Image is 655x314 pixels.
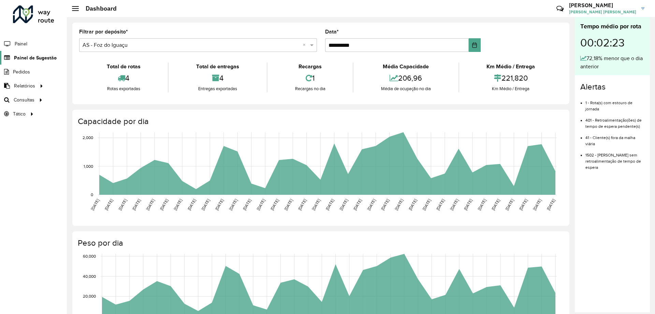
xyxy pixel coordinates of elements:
text: [DATE] [366,198,376,211]
h2: Dashboard [79,5,117,12]
text: [DATE] [339,198,349,211]
text: 1,000 [84,164,93,168]
text: [DATE] [408,198,418,211]
text: [DATE] [352,198,362,211]
text: 20,000 [83,294,96,298]
text: [DATE] [242,198,252,211]
h4: Alertas [580,82,644,92]
text: [DATE] [104,198,114,211]
span: Pedidos [13,68,30,76]
div: Entregas exportadas [170,85,265,92]
span: Clear all [303,41,308,49]
text: [DATE] [380,198,390,211]
div: 72,18% menor que o dia anterior [580,54,644,71]
text: [DATE] [256,198,266,211]
text: [DATE] [297,198,307,211]
span: Painel [15,40,27,47]
text: [DATE] [187,198,196,211]
div: Total de entregas [170,63,265,71]
text: [DATE] [283,198,293,211]
div: 4 [81,71,166,85]
div: Km Médio / Entrega [461,85,561,92]
button: Choose Date [469,38,481,52]
text: 2,000 [83,135,93,140]
div: 221,820 [461,71,561,85]
li: 401 - Retroalimentação(ões) de tempo de espera pendente(s) [585,112,644,129]
text: [DATE] [477,198,487,211]
li: 41 - Cliente(s) fora da malha viária [585,129,644,147]
text: [DATE] [159,198,169,211]
text: [DATE] [214,198,224,211]
div: 1 [269,71,351,85]
text: [DATE] [90,198,100,211]
span: Consultas [14,96,34,104]
div: Total de rotas [81,63,166,71]
div: Recargas no dia [269,85,351,92]
h3: [PERSON_NAME] [569,2,636,9]
span: Relatórios [14,82,35,90]
text: [DATE] [145,198,155,211]
text: [DATE] [505,198,514,211]
text: [DATE] [270,198,279,211]
div: 00:02:23 [580,31,644,54]
a: Contato Rápido [553,1,567,16]
div: 206,96 [355,71,456,85]
text: [DATE] [518,198,528,211]
h4: Capacidade por dia [78,117,563,126]
text: [DATE] [449,198,459,211]
text: [DATE] [173,198,183,211]
span: [PERSON_NAME] [PERSON_NAME] [569,9,636,15]
label: Filtrar por depósito [79,28,128,36]
text: [DATE] [325,198,335,211]
text: [DATE] [491,198,500,211]
text: [DATE] [546,198,556,211]
div: Recargas [269,63,351,71]
text: 40,000 [83,274,96,278]
text: 0 [91,192,93,197]
div: Média de ocupação no dia [355,85,456,92]
text: [DATE] [422,198,432,211]
label: Data [325,28,339,36]
span: Painel de Sugestão [14,54,57,62]
text: [DATE] [228,198,238,211]
li: 1502 - [PERSON_NAME] sem retroalimentação de tempo de espera [585,147,644,170]
text: 60,000 [83,254,96,258]
text: [DATE] [201,198,210,211]
span: Tático [13,110,26,118]
div: Média Capacidade [355,63,456,71]
text: [DATE] [394,198,404,211]
text: [DATE] [463,198,473,211]
div: Rotas exportadas [81,85,166,92]
div: Km Médio / Entrega [461,63,561,71]
text: [DATE] [118,198,128,211]
text: [DATE] [311,198,321,211]
li: 1 - Rota(s) com estouro de jornada [585,95,644,112]
div: Tempo médio por rota [580,22,644,31]
div: 4 [170,71,265,85]
h4: Peso por dia [78,238,563,248]
text: [DATE] [435,198,445,211]
text: [DATE] [131,198,141,211]
text: [DATE] [532,198,542,211]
